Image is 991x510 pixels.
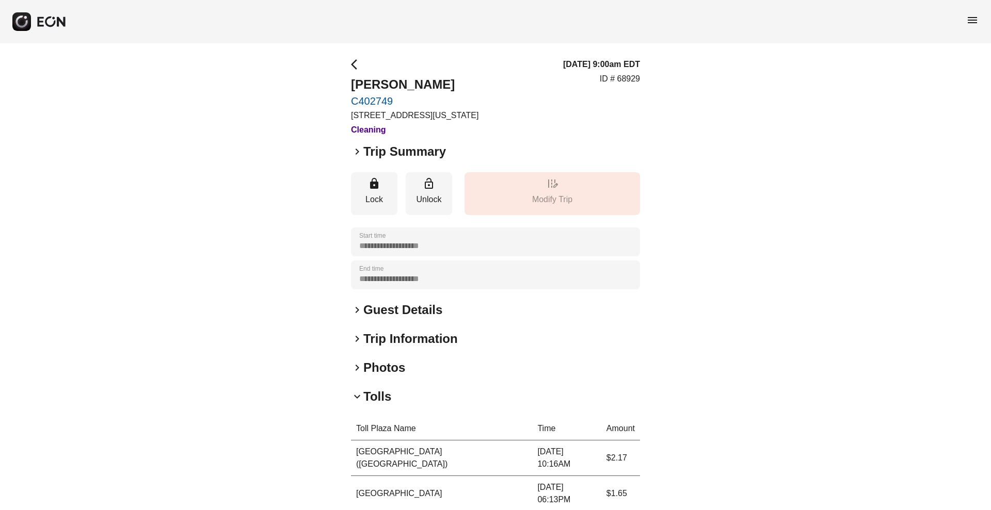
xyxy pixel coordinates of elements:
[351,390,363,403] span: keyboard_arrow_down
[351,361,363,374] span: keyboard_arrow_right
[411,193,447,206] p: Unlock
[532,417,601,440] th: Time
[351,124,478,136] h3: Cleaning
[532,440,601,476] td: [DATE] 10:16AM
[351,109,478,122] p: [STREET_ADDRESS][US_STATE]
[423,177,435,190] span: lock_open
[351,333,363,345] span: keyboard_arrow_right
[351,76,478,93] h2: [PERSON_NAME]
[406,172,452,215] button: Unlock
[351,440,532,476] td: [GEOGRAPHIC_DATA] ([GEOGRAPHIC_DATA])
[368,177,380,190] span: lock
[351,304,363,316] span: keyboard_arrow_right
[363,302,442,318] h2: Guest Details
[363,388,391,405] h2: Tolls
[351,95,478,107] a: C402749
[363,359,405,376] h2: Photos
[351,145,363,158] span: keyboard_arrow_right
[351,417,532,440] th: Toll Plaza Name
[356,193,392,206] p: Lock
[601,417,640,440] th: Amount
[601,440,640,476] td: $2.17
[563,58,640,71] h3: [DATE] 9:00am EDT
[600,73,640,85] p: ID # 68929
[363,331,458,347] h2: Trip Information
[363,143,446,160] h2: Trip Summary
[351,58,363,71] span: arrow_back_ios
[966,14,979,26] span: menu
[351,172,397,215] button: Lock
